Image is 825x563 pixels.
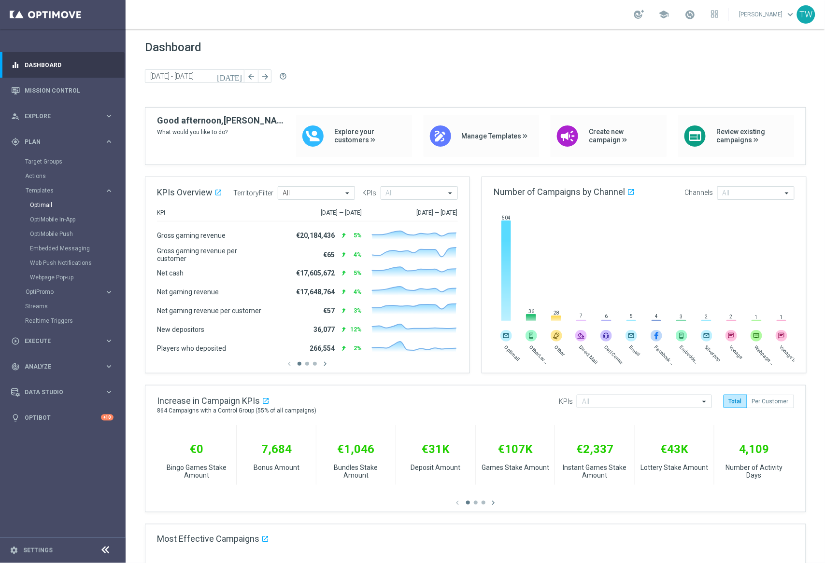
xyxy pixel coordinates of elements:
a: Mission Control [25,78,114,103]
i: track_changes [11,362,20,371]
i: keyboard_arrow_right [104,362,114,371]
i: keyboard_arrow_right [104,336,114,345]
i: keyboard_arrow_right [104,186,114,195]
span: keyboard_arrow_down [785,9,796,20]
a: OptiMobile In-App [30,216,100,223]
button: person_search Explore keyboard_arrow_right [11,112,114,120]
button: lightbulb Optibot +10 [11,414,114,422]
div: Target Groups [25,154,125,169]
a: OptiMobile Push [30,230,100,238]
i: keyboard_arrow_right [104,111,114,121]
a: Actions [25,172,100,180]
a: [PERSON_NAME]keyboard_arrow_down [739,7,797,22]
a: Optimail [30,201,100,209]
a: Optibot [25,405,101,430]
a: Dashboard [25,52,114,78]
span: Templates [26,188,95,193]
div: Web Push Notifications [30,256,125,270]
i: play_circle_outline [11,337,20,345]
div: Dashboard [11,52,114,78]
span: school [659,9,669,20]
div: Templates [26,188,104,193]
div: Webpage Pop-up [30,270,125,285]
span: Execute [25,338,104,344]
button: OptiPromo keyboard_arrow_right [25,288,114,296]
i: gps_fixed [11,137,20,146]
div: OptiPromo [25,285,125,299]
div: Optimail [30,198,125,212]
div: Optibot [11,405,114,430]
button: Templates keyboard_arrow_right [25,187,114,194]
div: Execute [11,337,104,345]
div: TW [797,5,815,24]
span: OptiPromo [26,289,95,295]
i: settings [10,546,18,555]
button: Data Studio keyboard_arrow_right [11,388,114,396]
div: OptiPromo [26,289,104,295]
button: play_circle_outline Execute keyboard_arrow_right [11,337,114,345]
i: lightbulb [11,413,20,422]
div: Templates [25,183,125,285]
span: Analyze [25,364,104,370]
a: Target Groups [25,158,100,165]
a: Streams [25,302,100,310]
div: Actions [25,169,125,183]
i: keyboard_arrow_right [104,137,114,146]
div: Mission Control [11,78,114,103]
button: equalizer Dashboard [11,61,114,69]
a: Settings [23,548,53,553]
button: track_changes Analyze keyboard_arrow_right [11,363,114,371]
i: keyboard_arrow_right [104,288,114,297]
div: +10 [101,414,114,421]
div: Streams [25,299,125,314]
button: gps_fixed Plan keyboard_arrow_right [11,138,114,146]
div: Analyze [11,362,104,371]
div: Plan [11,137,104,146]
span: Plan [25,139,104,145]
a: Realtime Triggers [25,317,100,325]
i: keyboard_arrow_right [104,387,114,397]
a: Webpage Pop-up [30,274,100,281]
i: equalizer [11,61,20,69]
span: Explore [25,113,104,119]
span: Data Studio [25,389,104,395]
div: Explore [11,112,104,121]
div: OptiMobile Push [30,227,125,241]
a: Web Push Notifications [30,259,100,267]
div: OptiMobile In-App [30,212,125,227]
i: person_search [11,112,20,121]
button: Mission Control [11,87,114,95]
div: Realtime Triggers [25,314,125,328]
div: Embedded Messaging [30,241,125,256]
div: Data Studio [11,388,104,397]
a: Embedded Messaging [30,245,100,252]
